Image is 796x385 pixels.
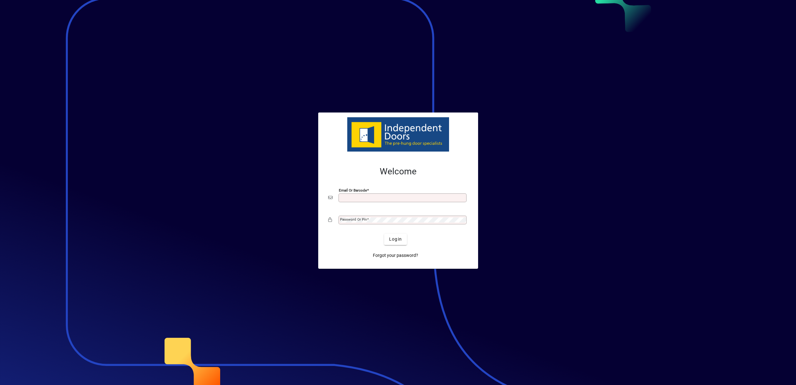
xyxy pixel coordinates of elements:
span: Login [389,236,402,242]
mat-label: Password or Pin [340,217,367,222]
button: Login [384,234,407,245]
h2: Welcome [328,166,468,177]
a: Forgot your password? [370,250,421,261]
span: Forgot your password? [373,252,418,259]
mat-label: Email or Barcode [339,188,367,192]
